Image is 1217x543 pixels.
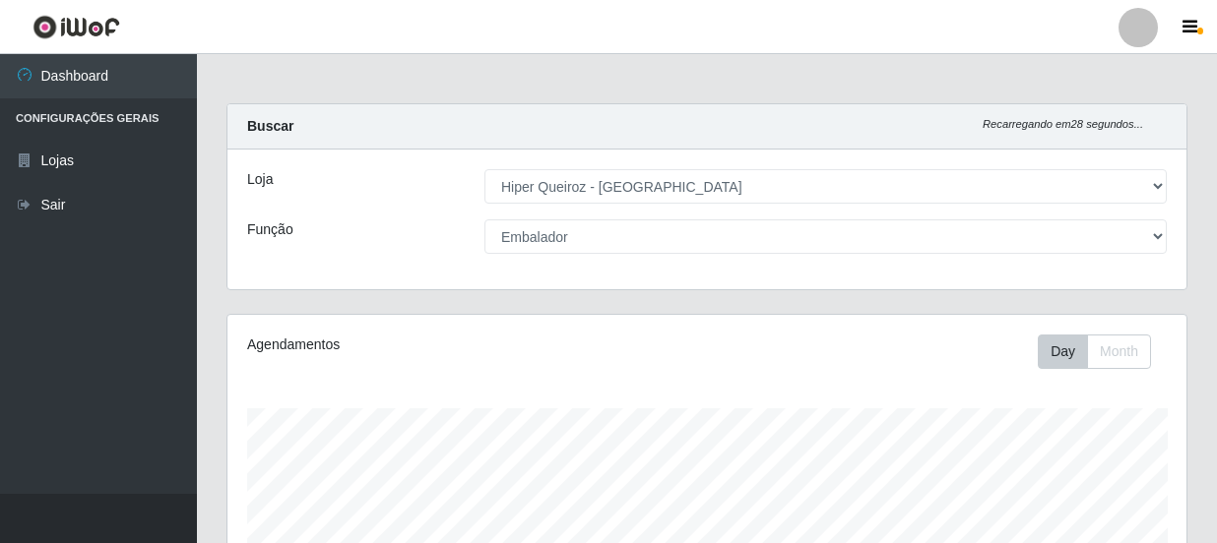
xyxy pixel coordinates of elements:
img: CoreUI Logo [32,15,120,39]
i: Recarregando em 28 segundos... [983,118,1143,130]
button: Day [1038,334,1088,369]
div: Toolbar with button groups [1038,334,1167,369]
label: Função [247,219,293,240]
label: Loja [247,169,273,190]
button: Month [1087,334,1151,369]
strong: Buscar [247,118,293,134]
div: Agendamentos [247,334,613,355]
div: First group [1038,334,1151,369]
